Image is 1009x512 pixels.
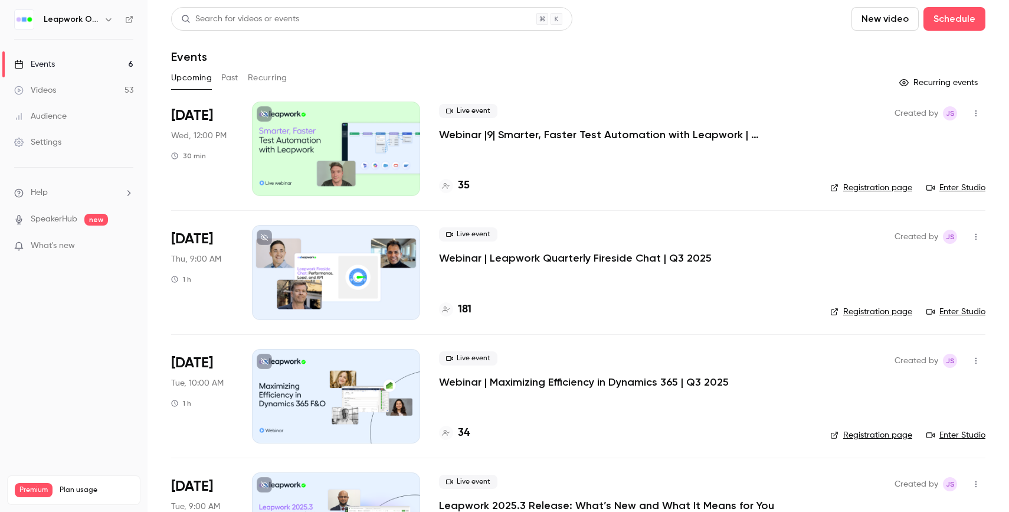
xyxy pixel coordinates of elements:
a: Webinar |9| Smarter, Faster Test Automation with Leapwork | [GEOGRAPHIC_DATA] | Q3 2025 [439,128,793,142]
a: 181 [439,302,471,318]
img: Leapwork Online Event [15,10,34,29]
span: Live event [439,351,497,366]
span: Jaynesh Singh [943,477,957,491]
a: Webinar | Leapwork Quarterly Fireside Chat | Q3 2025 [439,251,712,265]
div: 1 h [171,399,191,408]
span: Created by [895,354,938,368]
span: Live event [439,475,497,489]
a: Registration page [830,182,912,194]
a: Enter Studio [926,306,985,318]
span: Live event [439,104,497,118]
iframe: Noticeable Trigger [119,241,133,252]
a: Enter Studio [926,429,985,441]
div: 1 h [171,275,191,284]
span: [DATE] [171,354,213,373]
button: Past [221,69,238,87]
button: New video [851,7,919,31]
button: Upcoming [171,69,212,87]
span: Created by [895,106,938,120]
span: [DATE] [171,477,213,496]
div: Sep 25 Thu, 10:00 AM (America/New York) [171,225,233,319]
span: [DATE] [171,230,213,249]
span: Plan usage [60,485,133,495]
a: Registration page [830,306,912,318]
h1: Events [171,50,207,64]
span: [DATE] [171,106,213,125]
h4: 181 [458,302,471,318]
div: Events [14,58,55,70]
a: SpeakerHub [31,213,77,226]
span: What's new [31,240,75,252]
button: Schedule [923,7,985,31]
span: Jaynesh Singh [943,106,957,120]
span: JS [946,477,955,491]
span: Created by [895,477,938,491]
span: Wed, 12:00 PM [171,130,227,142]
span: Help [31,187,48,199]
h4: 34 [458,425,470,441]
div: Sep 24 Wed, 1:00 PM (America/New York) [171,102,233,196]
a: 35 [439,178,470,194]
span: Premium [15,483,53,497]
div: Audience [14,110,67,122]
span: JS [946,106,955,120]
a: Enter Studio [926,182,985,194]
span: Thu, 9:00 AM [171,253,221,265]
div: Sep 30 Tue, 11:00 AM (America/New York) [171,349,233,443]
button: Recurring events [894,73,985,92]
div: Search for videos or events [181,13,299,25]
h4: 35 [458,178,470,194]
div: Settings [14,136,61,148]
span: new [84,214,108,226]
h6: Leapwork Online Event [44,14,99,25]
span: Jaynesh Singh [943,230,957,244]
div: 30 min [171,151,206,161]
span: JS [946,230,955,244]
div: Videos [14,84,56,96]
span: JS [946,354,955,368]
span: Created by [895,230,938,244]
span: Live event [439,227,497,242]
a: Registration page [830,429,912,441]
a: Webinar | Maximizing Efficiency in Dynamics 365 | Q3 2025 [439,375,729,389]
button: Recurring [248,69,287,87]
li: help-dropdown-opener [14,187,133,199]
span: Tue, 10:00 AM [171,377,224,389]
span: Jaynesh Singh [943,354,957,368]
a: 34 [439,425,470,441]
